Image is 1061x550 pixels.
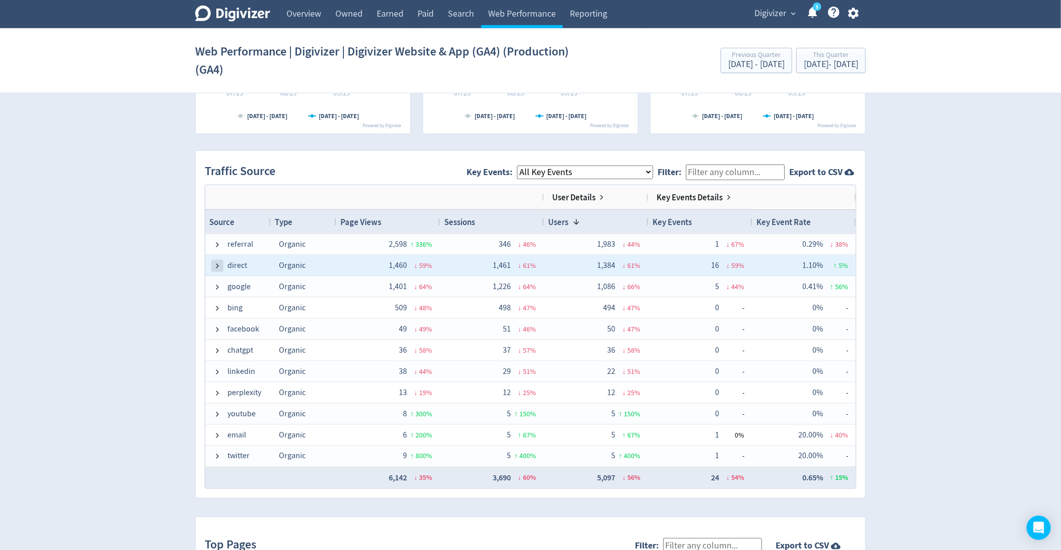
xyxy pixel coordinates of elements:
[731,240,744,249] span: 67 %
[518,388,521,397] span: ↓
[812,324,823,334] span: 0%
[414,303,418,312] span: ↓
[519,452,536,461] span: 400 %
[728,60,785,69] div: [DATE] - [DATE]
[611,409,615,419] span: 5
[389,260,407,270] span: 1,460
[279,409,306,419] span: Organic
[518,367,521,376] span: ↓
[552,192,596,203] span: User Details
[627,261,640,270] span: 61 %
[523,282,536,291] span: 64 %
[812,388,823,398] span: 0%
[802,282,823,292] span: 0.41%
[731,473,744,483] span: 54 %
[414,261,418,270] span: ↓
[715,303,719,313] span: 0
[518,240,521,249] span: ↓
[279,260,306,270] span: Organic
[518,473,521,483] span: ↓
[726,261,730,270] span: ↓
[627,303,640,312] span: 47 %
[503,345,511,355] span: 37
[624,452,640,461] span: 400 %
[227,341,253,360] span: chatgpt
[796,48,866,73] button: This Quarter[DATE]- [DATE]
[546,112,586,120] text: [DATE] - [DATE]
[657,192,723,203] span: Key Events Details
[774,112,814,120] text: [DATE] - [DATE]
[835,240,848,249] span: 38 %
[804,51,858,60] div: This Quarter
[823,383,848,403] span: -
[726,473,730,483] span: ↓
[627,430,640,439] span: 67 %
[195,35,599,86] h1: Web Performance | Digivizer | Digivizer Website & App (GA4) (Production) (GA4)
[519,409,536,418] span: 150 %
[419,261,432,270] span: 59 %
[823,298,848,318] span: -
[597,473,615,483] span: 5,097
[514,452,518,461] span: ↑
[719,319,744,339] span: -
[816,4,818,11] text: 5
[830,282,834,291] span: ↑
[410,452,414,461] span: ↑
[798,430,823,440] span: 20.00%
[414,473,418,483] span: ↓
[756,216,811,228] span: Key Event Rate
[518,430,521,439] span: ↑
[403,430,407,440] span: 6
[597,282,615,292] span: 1,086
[279,451,306,461] span: Organic
[627,282,640,291] span: 66 %
[279,324,306,334] span: Organic
[389,282,407,292] span: 1,401
[731,282,744,291] span: 44 %
[279,388,306,398] span: Organic
[715,324,719,334] span: 0
[823,341,848,360] span: -
[835,430,848,439] span: 40 %
[702,112,742,120] text: [DATE] - [DATE]
[622,324,626,334] span: ↓
[493,260,511,270] span: 1,461
[711,260,719,270] span: 16
[802,239,823,249] span: 0.29%
[653,216,692,228] span: Key Events
[523,346,536,355] span: 57 %
[622,473,626,483] span: ↓
[499,239,511,249] span: 346
[607,324,615,334] span: 50
[823,319,848,339] span: -
[523,430,536,439] span: 67 %
[802,473,823,483] span: 0.65%
[419,346,432,355] span: 58 %
[804,60,858,69] div: [DATE] - [DATE]
[227,277,251,297] span: google
[789,166,843,179] strong: Export to CSV
[751,6,798,22] button: Digivizer
[731,261,744,270] span: 59 %
[715,430,719,440] span: 1
[227,256,247,276] span: direct
[205,163,280,180] h2: Traffic Source
[834,261,837,270] span: ↑
[1027,516,1051,540] div: Open Intercom Messenger
[728,51,785,60] div: Previous Quarter
[389,239,407,249] span: 2,598
[719,362,744,381] span: -
[503,388,511,398] span: 12
[590,123,629,129] text: Powered by Digivizer
[835,473,848,483] span: 15 %
[622,346,626,355] span: ↓
[419,388,432,397] span: 19 %
[363,123,402,129] text: Powered by Digivizer
[507,430,511,440] span: 5
[279,282,306,292] span: Organic
[279,366,306,376] span: Organic
[419,303,432,312] span: 48 %
[410,430,414,439] span: ↑
[622,240,626,249] span: ↓
[622,261,626,270] span: ↓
